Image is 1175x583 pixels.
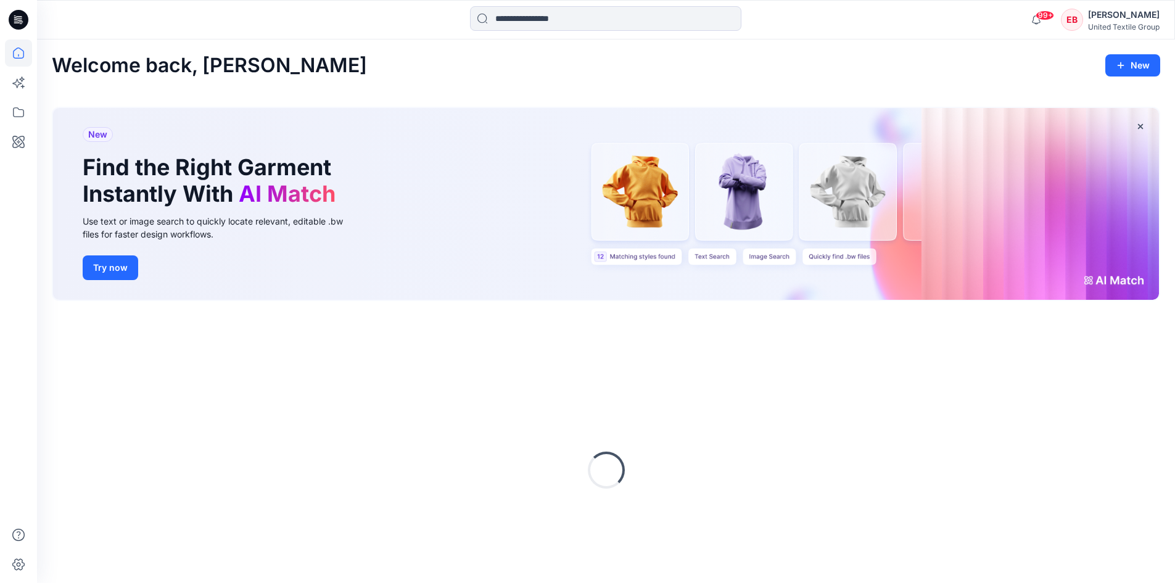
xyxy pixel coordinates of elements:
div: [PERSON_NAME] [1088,7,1160,22]
h2: Welcome back, [PERSON_NAME] [52,54,367,77]
span: New [88,127,107,142]
span: AI Match [239,180,336,207]
button: Try now [83,255,138,280]
button: New [1105,54,1160,76]
span: 99+ [1036,10,1054,20]
div: United Textile Group [1088,22,1160,31]
div: Use text or image search to quickly locate relevant, editable .bw files for faster design workflows. [83,215,360,241]
div: EB [1061,9,1083,31]
h1: Find the Right Garment Instantly With [83,154,342,207]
